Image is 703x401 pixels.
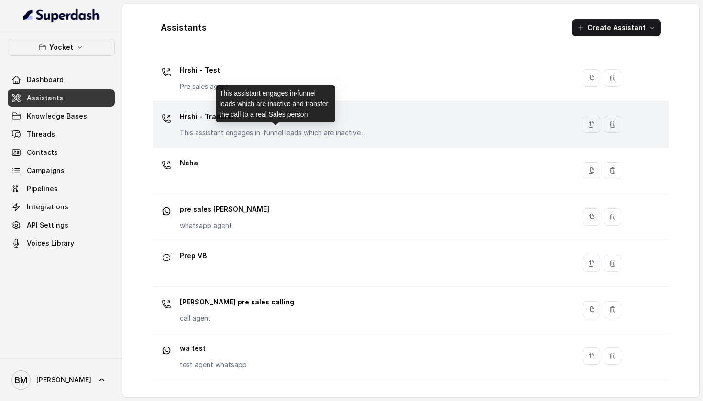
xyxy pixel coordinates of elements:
[27,238,74,248] span: Voices Library
[180,63,229,78] p: Hrshi - Test
[180,202,269,217] p: pre sales [PERSON_NAME]
[216,85,335,122] div: This assistant engages in-funnel leads which are inactive and transfer the call to a real Sales p...
[180,221,269,230] p: whatsapp agent
[572,19,661,36] button: Create Assistant
[27,93,63,103] span: Assistants
[8,162,115,179] a: Campaigns
[8,217,115,234] a: API Settings
[180,294,294,310] p: [PERSON_NAME] pre sales calling
[180,341,247,356] p: wa test
[27,111,87,121] span: Knowledge Bases
[180,155,198,171] p: Neha
[161,20,207,35] h1: Assistants
[27,166,65,175] span: Campaigns
[15,375,27,385] text: BM
[180,314,294,323] p: call agent
[8,108,115,125] a: Knowledge Bases
[180,360,247,369] p: test agent whatsapp
[8,39,115,56] button: Yocket
[8,89,115,107] a: Assistants
[180,109,371,124] p: Hrshi - Transfer
[8,367,115,393] a: [PERSON_NAME]
[8,235,115,252] a: Voices Library
[180,128,371,138] p: This assistant engages in-funnel leads which are inactive and transfer the call to a real Sales p...
[8,180,115,197] a: Pipelines
[23,8,100,23] img: light.svg
[8,126,115,143] a: Threads
[36,375,91,385] span: [PERSON_NAME]
[27,148,58,157] span: Contacts
[180,248,207,263] p: Prep VB
[27,184,58,194] span: Pipelines
[8,71,115,88] a: Dashboard
[49,42,73,53] p: Yocket
[27,220,68,230] span: API Settings
[8,144,115,161] a: Contacts
[27,130,55,139] span: Threads
[8,198,115,216] a: Integrations
[180,82,229,91] p: Pre sales agent
[27,75,64,85] span: Dashboard
[27,202,68,212] span: Integrations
